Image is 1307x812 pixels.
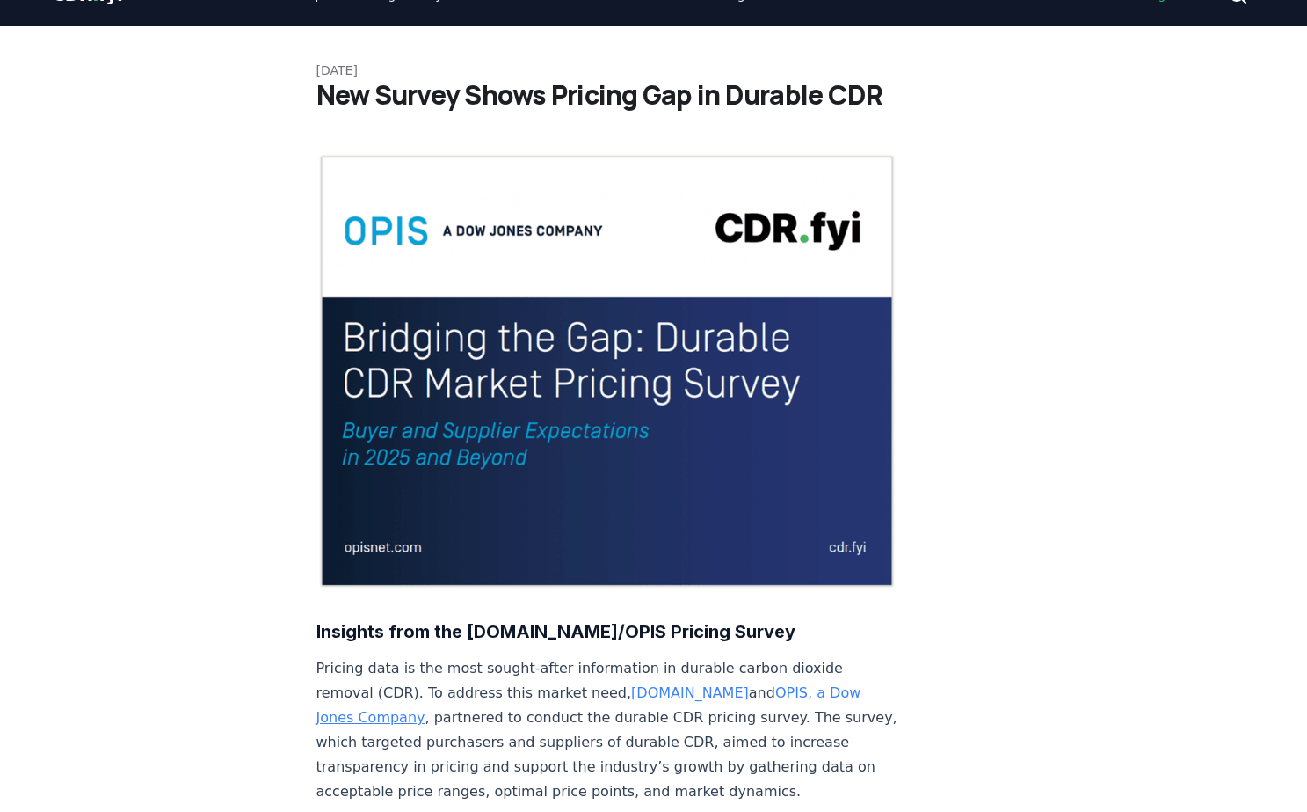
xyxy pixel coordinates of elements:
[316,656,898,804] p: Pricing data is the most sought-after information in durable carbon dioxide removal (CDR). To add...
[316,621,795,642] strong: Insights from the [DOMAIN_NAME]/OPIS Pricing Survey
[316,79,991,111] h1: New Survey Shows Pricing Gap in Durable CDR
[316,62,991,79] p: [DATE]
[316,153,898,589] img: blog post image
[631,684,749,701] a: [DOMAIN_NAME]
